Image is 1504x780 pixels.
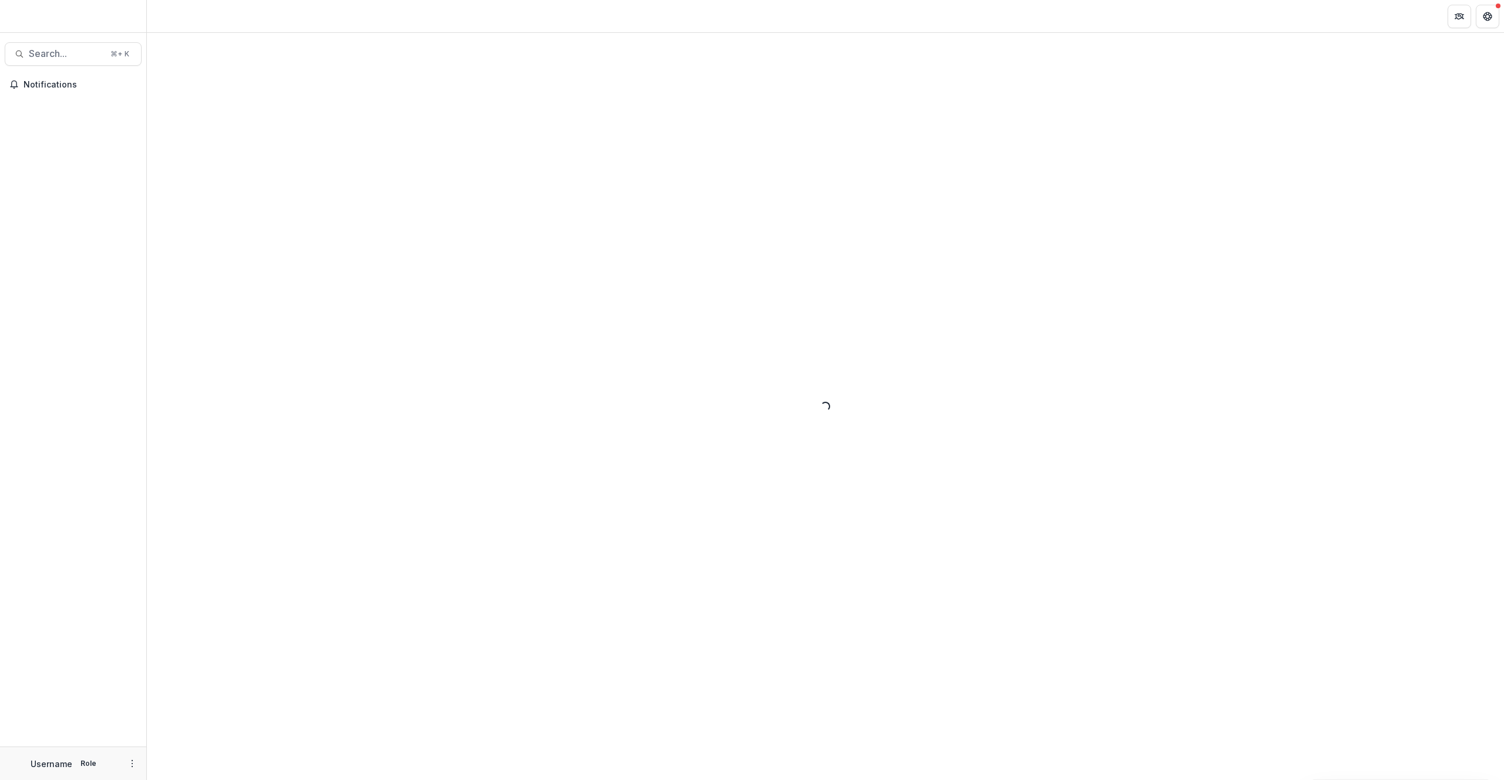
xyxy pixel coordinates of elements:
button: Get Help [1476,5,1499,28]
p: Role [77,758,100,769]
button: More [125,757,139,771]
span: Notifications [23,80,137,90]
p: Username [31,758,72,770]
span: Search... [29,48,103,59]
button: Search... [5,42,142,66]
button: Partners [1448,5,1471,28]
div: ⌘ + K [108,48,132,60]
button: Notifications [5,75,142,94]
